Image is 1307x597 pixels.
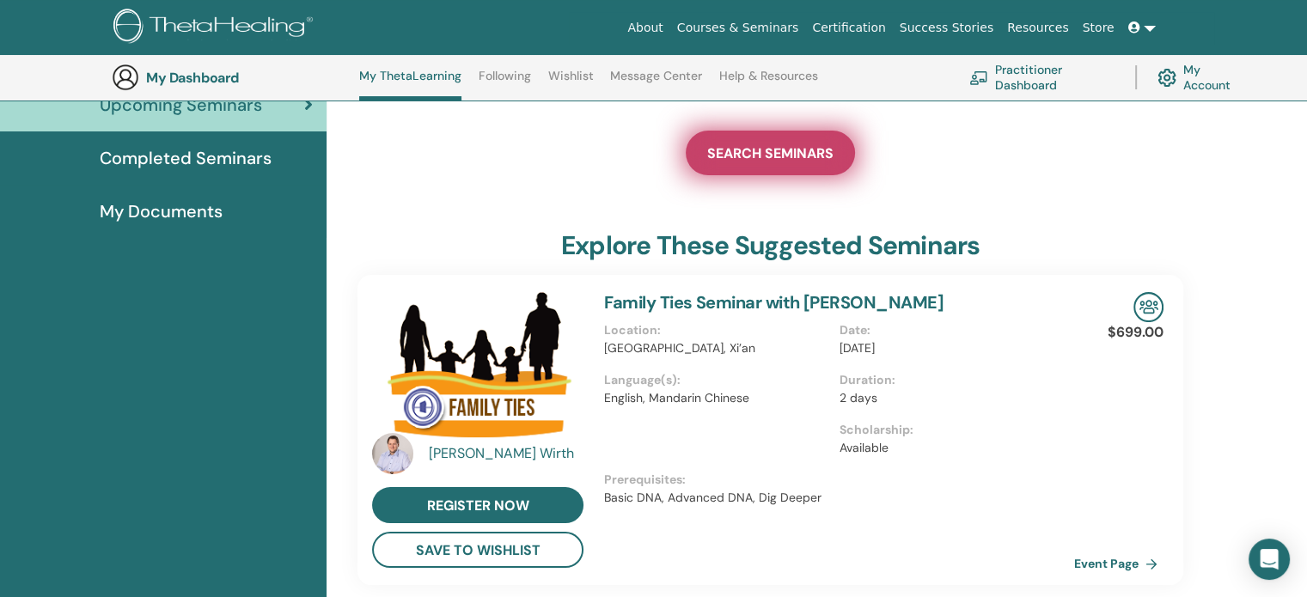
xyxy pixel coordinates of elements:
[686,131,855,175] a: SEARCH SEMINARS
[1108,322,1163,343] p: $699.00
[604,371,828,389] p: Language(s) :
[113,9,319,47] img: logo.png
[840,389,1064,407] p: 2 days
[620,12,669,44] a: About
[604,471,1074,489] p: Prerequisites :
[429,443,588,464] a: [PERSON_NAME] Wirth
[372,532,583,568] button: save to wishlist
[893,12,1000,44] a: Success Stories
[561,230,980,261] h3: explore these suggested seminars
[604,339,828,357] p: [GEOGRAPHIC_DATA], Xi’an
[840,321,1064,339] p: Date :
[604,489,1074,507] p: Basic DNA, Advanced DNA, Dig Deeper
[1076,12,1121,44] a: Store
[1157,58,1244,96] a: My Account
[1074,551,1164,576] a: Event Page
[146,70,318,86] h3: My Dashboard
[372,292,583,439] img: Family Ties Seminar
[112,64,139,91] img: generic-user-icon.jpg
[707,144,834,162] span: SEARCH SEMINARS
[372,487,583,523] a: register now
[100,145,272,171] span: Completed Seminars
[805,12,892,44] a: Certification
[100,92,262,118] span: Upcoming Seminars
[1157,64,1176,91] img: cog.svg
[840,371,1064,389] p: Duration :
[604,291,944,314] a: Family Ties Seminar with [PERSON_NAME]
[427,496,529,515] span: register now
[604,321,828,339] p: Location :
[1133,292,1163,322] img: In-Person Seminar
[548,69,594,96] a: Wishlist
[969,58,1115,96] a: Practitioner Dashboard
[840,439,1064,457] p: Available
[610,69,702,96] a: Message Center
[969,70,988,84] img: chalkboard-teacher.svg
[1249,539,1290,580] div: Open Intercom Messenger
[604,389,828,407] p: English, Mandarin Chinese
[100,198,223,224] span: My Documents
[840,421,1064,439] p: Scholarship :
[359,69,461,101] a: My ThetaLearning
[372,433,413,474] img: default.jpg
[719,69,818,96] a: Help & Resources
[840,339,1064,357] p: [DATE]
[1000,12,1076,44] a: Resources
[670,12,806,44] a: Courses & Seminars
[479,69,531,96] a: Following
